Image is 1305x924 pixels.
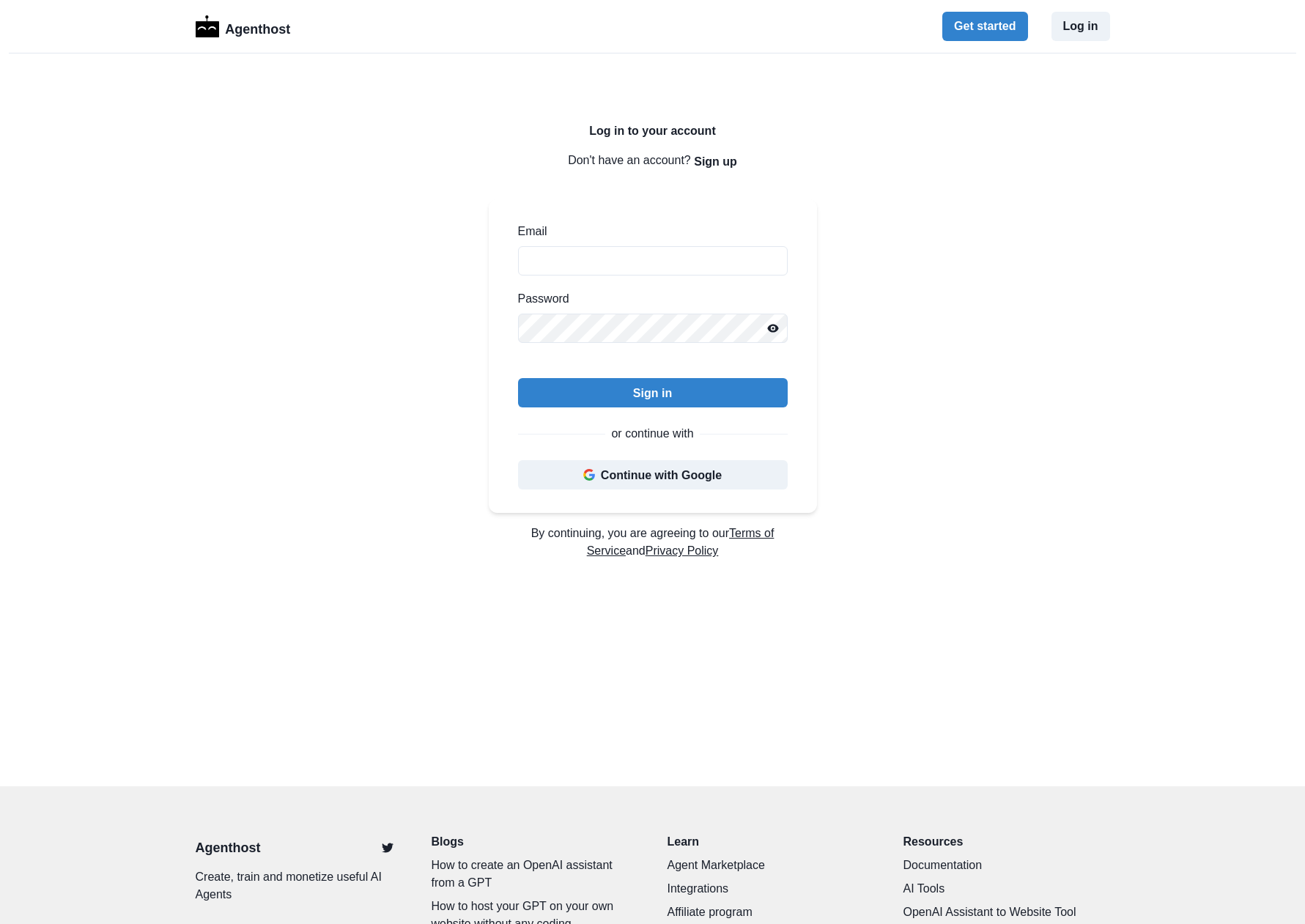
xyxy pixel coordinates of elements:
button: Sign in [518,378,788,407]
img: Logo [196,15,220,37]
p: Create, train and monetize useful AI Agents [196,868,402,903]
button: Log in [1051,12,1110,41]
a: LogoAgenthost [196,14,291,40]
p: or continue with [611,425,693,443]
p: By continuing, you are agreeing to our and [489,525,817,560]
a: Documentation [903,857,1110,874]
a: Affiliate program [668,903,874,921]
a: Twitter [373,833,402,862]
p: Learn [668,833,874,851]
label: Email [518,223,779,240]
button: Get started [942,12,1027,41]
a: Agent Marketplace [668,857,874,874]
p: Don't have an account? [489,147,817,176]
a: AI Tools [903,880,1110,898]
a: Integrations [668,880,874,898]
h2: Log in to your account [489,124,817,138]
a: How to create an OpenAI assistant from a GPT [432,857,638,892]
p: Resources [903,833,1110,851]
button: Reveal password [758,314,788,343]
a: Agenthost [196,838,261,858]
button: Continue with Google [518,460,788,489]
a: Blogs [432,833,638,851]
label: Password [518,290,779,308]
a: OpenAI Assistant to Website Tool [903,903,1110,921]
p: Agenthost [225,14,290,40]
button: Sign up [694,147,737,176]
a: Privacy Policy [646,544,719,557]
